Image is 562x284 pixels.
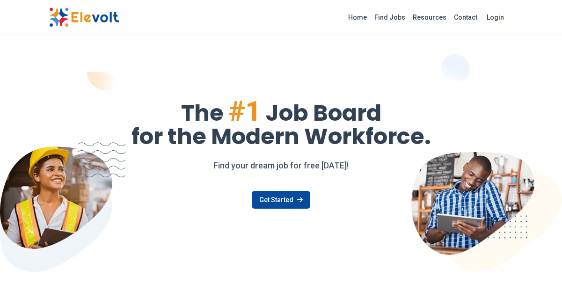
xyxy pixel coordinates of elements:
[409,10,450,25] a: Resources
[371,10,409,25] a: Find Jobs
[49,7,119,27] img: Elevolt
[344,10,371,25] a: Home
[450,10,481,25] a: Contact
[49,159,513,172] p: Find your dream job for free [DATE]!
[228,95,261,128] span: #1
[49,97,513,148] h1: The Job Board for the Modern Workforce.
[481,8,510,27] a: Login
[252,191,310,209] a: Get Started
